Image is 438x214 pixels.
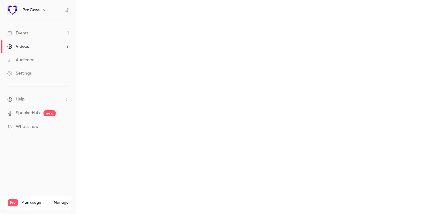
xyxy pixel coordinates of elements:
span: new [43,110,56,116]
span: What's new [16,124,39,130]
span: Pro [8,199,18,206]
span: Help [16,96,25,103]
div: Audience [7,57,34,63]
span: Plan usage [22,200,50,205]
div: Videos [7,44,29,50]
a: Manage [54,200,68,205]
div: Settings [7,70,32,76]
h6: ProCare [23,7,40,13]
a: SpeakerHub [16,110,40,116]
div: Events [7,30,28,36]
li: help-dropdown-opener [7,96,69,103]
img: ProCare [8,5,17,15]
